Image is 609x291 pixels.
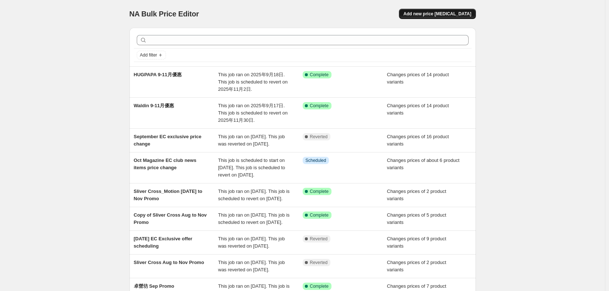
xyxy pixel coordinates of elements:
[218,189,290,201] span: This job ran on [DATE]. This job is scheduled to revert on [DATE].
[310,212,329,218] span: Complete
[387,134,449,147] span: Changes prices of 16 product variants
[218,103,288,123] span: This job ran on 2025年9月17日. This job is scheduled to revert on 2025年11月30日.
[140,52,157,58] span: Add filter
[399,9,476,19] button: Add new price [MEDICAL_DATA]
[387,212,446,225] span: Changes prices of 5 product variants
[218,72,288,92] span: This job ran on 2025年9月18日. This job is scheduled to revert on 2025年11月2日.
[310,103,329,109] span: Complete
[387,236,446,249] span: Changes prices of 9 product variants
[387,72,449,85] span: Changes prices of 14 product variants
[387,260,446,272] span: Changes prices of 2 product variants
[403,11,471,17] span: Add new price [MEDICAL_DATA]
[310,236,328,242] span: Reverted
[387,103,449,116] span: Changes prices of 14 product variants
[310,189,329,194] span: Complete
[218,134,285,147] span: This job ran on [DATE]. This job was reverted on [DATE].
[134,103,174,108] span: Waldin 9-11月優惠
[129,10,199,18] span: NA Bulk Price Editor
[310,72,329,78] span: Complete
[218,260,285,272] span: This job ran on [DATE]. This job was reverted on [DATE].
[218,236,285,249] span: This job ran on [DATE]. This job was reverted on [DATE].
[387,158,459,170] span: Changes prices of about 6 product variants
[134,189,202,201] span: Sliver Cross_Motion [DATE] to Nov Promo
[134,212,207,225] span: Copy of Sliver Cross Aug to Nov Promo
[310,283,329,289] span: Complete
[310,134,328,140] span: Reverted
[134,134,202,147] span: September EC exclusive price change
[134,260,204,265] span: Sliver Cross Aug to Nov Promo
[306,158,326,163] span: Scheduled
[387,189,446,201] span: Changes prices of 2 product variants
[218,158,285,178] span: This job is scheduled to start on [DATE]. This job is scheduled to revert on [DATE].
[137,51,166,59] button: Add filter
[310,260,328,265] span: Reverted
[218,212,290,225] span: This job ran on [DATE]. This job is scheduled to revert on [DATE].
[134,158,197,170] span: Oct Magazine EC club news items price change
[134,236,193,249] span: [DATE] EC Exclusive offer scheduling
[134,72,182,77] span: HUGPAPA 9-11月優惠
[134,283,174,289] span: 卓營坊 Sep Promo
